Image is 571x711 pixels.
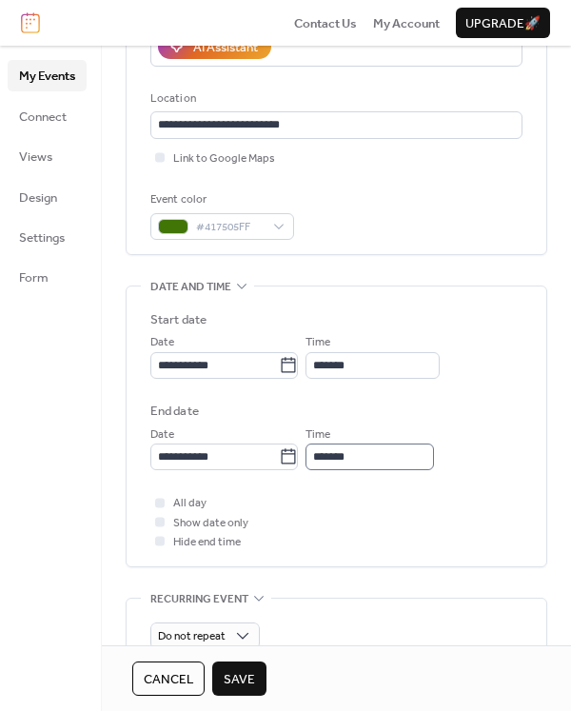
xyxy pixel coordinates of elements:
[8,141,87,171] a: Views
[373,13,440,32] a: My Account
[196,218,264,237] span: #417505FF
[144,670,193,689] span: Cancel
[8,101,87,131] a: Connect
[150,310,207,329] div: Start date
[173,149,275,168] span: Link to Google Maps
[150,89,519,109] div: Location
[150,190,290,209] div: Event color
[21,12,40,33] img: logo
[19,67,75,86] span: My Events
[212,662,266,696] button: Save
[158,625,226,647] span: Do not repeat
[19,148,52,167] span: Views
[173,533,241,552] span: Hide end time
[19,188,57,207] span: Design
[8,222,87,252] a: Settings
[19,108,67,127] span: Connect
[193,38,258,57] div: AI Assistant
[224,670,255,689] span: Save
[19,268,49,287] span: Form
[456,8,550,38] button: Upgrade🚀
[150,425,174,444] span: Date
[294,13,357,32] a: Contact Us
[305,333,330,352] span: Time
[150,402,199,421] div: End date
[150,333,174,352] span: Date
[173,494,207,513] span: All day
[8,182,87,212] a: Design
[465,14,541,33] span: Upgrade 🚀
[158,34,271,59] button: AI Assistant
[132,662,205,696] button: Cancel
[294,14,357,33] span: Contact Us
[305,425,330,444] span: Time
[19,228,65,247] span: Settings
[150,278,231,297] span: Date and time
[8,262,87,292] a: Form
[173,514,248,533] span: Show date only
[373,14,440,33] span: My Account
[150,589,248,608] span: Recurring event
[8,60,87,90] a: My Events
